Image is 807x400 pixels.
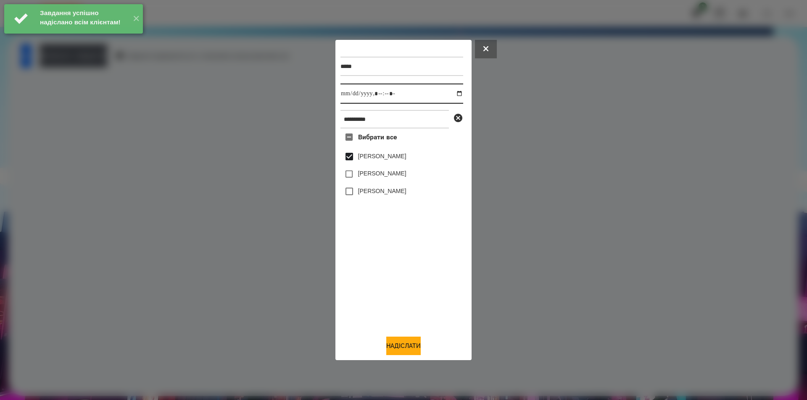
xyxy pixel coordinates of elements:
[386,337,421,355] button: Надіслати
[358,187,406,195] label: [PERSON_NAME]
[358,152,406,160] label: [PERSON_NAME]
[40,8,126,27] div: Завдання успішно надіслано всім клієнтам!
[358,132,397,142] span: Вибрати все
[358,169,406,178] label: [PERSON_NAME]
